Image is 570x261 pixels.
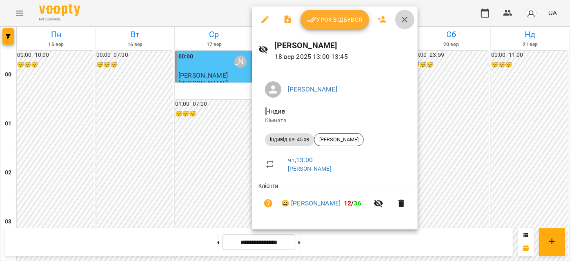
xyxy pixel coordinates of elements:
[281,199,341,208] a: 😀 [PERSON_NAME]
[265,107,287,115] span: - Індив
[301,10,369,29] button: Урок відбувся
[314,133,364,146] div: [PERSON_NAME]
[288,165,332,172] a: [PERSON_NAME]
[288,156,313,164] a: чт , 13:00
[354,199,361,207] span: 36
[314,136,363,143] span: [PERSON_NAME]
[275,52,411,62] p: 18 вер 2025 13:00 - 13:45
[344,199,361,207] b: /
[307,15,363,25] span: Урок відбувся
[258,182,411,220] ul: Клієнти
[288,85,337,93] a: [PERSON_NAME]
[258,194,278,213] button: Візит ще не сплачено. Додати оплату?
[275,39,411,52] h6: [PERSON_NAME]
[265,116,405,125] p: Кімната
[265,136,314,143] span: індивід шч 45 хв
[344,199,351,207] span: 12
